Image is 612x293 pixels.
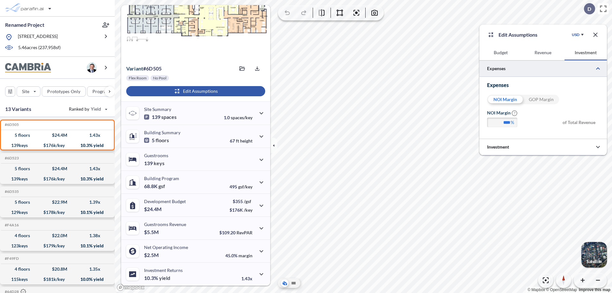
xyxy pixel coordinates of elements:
button: Budget [479,45,522,60]
button: Ranked by Yield [64,104,112,114]
span: spaces [161,114,177,120]
span: spaces/key [231,115,252,120]
span: floors [156,137,169,143]
p: 1.0 [224,115,252,120]
p: 67 [230,138,252,143]
a: Improve this map [579,288,610,292]
button: Program [87,86,121,97]
button: Prototypes Only [42,86,86,97]
p: [STREET_ADDRESS] [18,33,58,41]
span: of Total Revenue [563,118,599,132]
p: No Pool [153,76,166,81]
span: RevPAR [237,230,252,235]
span: Variant [126,65,143,71]
span: gsf/key [238,184,252,189]
h5: Click to copy the code [4,156,19,160]
span: Yield [91,106,101,112]
p: $2.5M [144,252,160,258]
p: Flex Room [129,76,147,81]
span: ? [512,110,517,116]
p: 10.3% [144,275,170,281]
p: Building Program [144,176,179,181]
button: Investment [565,45,607,60]
img: user logo [87,62,97,73]
p: 139 [144,114,177,120]
label: NOI Margin [487,110,517,116]
div: GOP Margin [523,95,559,104]
p: Investment [487,144,509,150]
p: Edit Assumptions [499,31,537,39]
h3: Expenses [487,82,599,88]
p: $109.20 [219,230,252,235]
h5: Click to copy the code [4,256,19,261]
span: height [240,138,252,143]
img: BrandImage [5,63,51,73]
p: Investment Returns [144,267,183,273]
div: NOI Margin [487,95,523,104]
a: Mapbox [528,288,545,292]
button: Switcher ImageSatellite [581,242,607,267]
p: Development Budget [144,199,186,204]
span: margin [238,253,252,258]
p: # 6d505 [126,65,162,72]
p: 5.46 acres ( 237,958 sf) [18,44,61,51]
p: Building Summary [144,130,180,135]
p: 1.43x [241,276,252,281]
p: 139 [144,160,164,166]
button: Edit Assumptions [126,86,265,96]
p: Satellite [586,259,602,264]
button: Revenue [522,45,564,60]
h5: Click to copy the code [4,189,19,194]
span: keys [154,160,164,166]
span: /key [244,207,252,213]
h5: Click to copy the code [4,122,19,127]
p: 13 Variants [5,105,31,113]
a: OpenStreetMap [546,288,577,292]
p: Site Summary [144,106,171,112]
p: D [587,6,591,12]
button: Site [17,86,40,97]
button: Site Plan [290,279,297,287]
p: 495 [229,184,252,189]
p: Guestrooms Revenue [144,222,186,227]
p: 5 [144,137,169,143]
span: /gsf [244,199,251,204]
p: $176K [229,207,252,213]
img: Switcher Image [581,242,607,267]
p: Program [92,88,110,95]
p: Net Operating Income [144,245,188,250]
p: $355 [229,199,252,204]
p: $5.5M [144,229,160,235]
a: Mapbox homepage [117,284,145,291]
p: Prototypes Only [47,88,80,95]
div: USD [572,32,579,37]
label: % [511,119,514,126]
span: gsf [158,183,165,189]
span: ft [236,138,239,143]
p: 45.0% [225,253,252,258]
button: Aerial View [281,279,288,287]
h5: Click to copy the code [4,223,19,227]
p: Site [22,88,29,95]
p: Guestrooms [144,153,168,158]
p: Renamed Project [5,21,44,28]
p: $24.4M [144,206,163,212]
p: 68.8K [144,183,165,189]
span: yield [159,275,170,281]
